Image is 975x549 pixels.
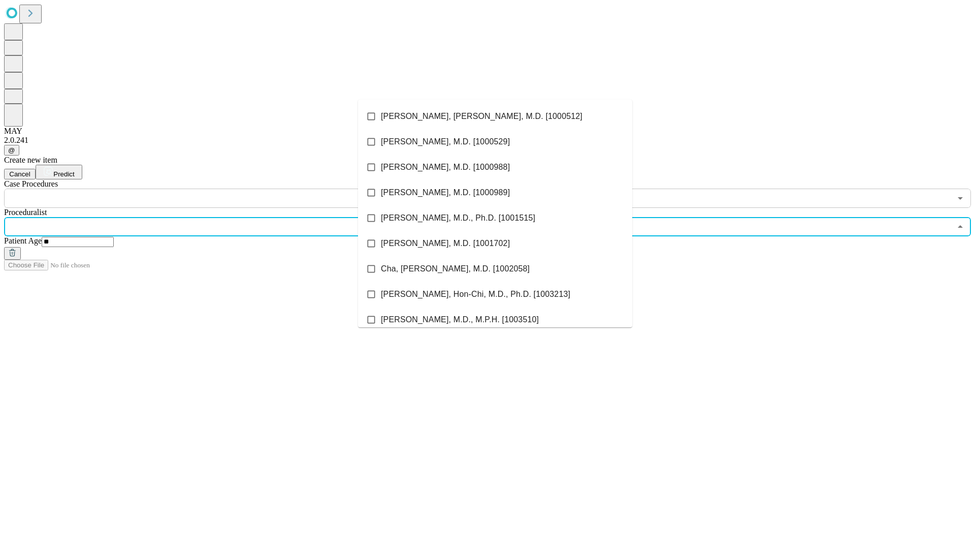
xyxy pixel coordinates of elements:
[4,156,57,164] span: Create new item
[4,136,971,145] div: 2.0.241
[9,170,30,178] span: Cancel
[381,110,582,123] span: [PERSON_NAME], [PERSON_NAME], M.D. [1000512]
[381,212,535,224] span: [PERSON_NAME], M.D., Ph.D. [1001515]
[4,236,42,245] span: Patient Age
[4,145,19,156] button: @
[953,220,967,234] button: Close
[4,208,47,217] span: Proceduralist
[953,191,967,205] button: Open
[381,288,570,300] span: [PERSON_NAME], Hon-Chi, M.D., Ph.D. [1003213]
[381,187,510,199] span: [PERSON_NAME], M.D. [1000989]
[4,127,971,136] div: MAY
[381,161,510,173] span: [PERSON_NAME], M.D. [1000988]
[53,170,74,178] span: Predict
[36,165,82,179] button: Predict
[8,146,15,154] span: @
[381,263,530,275] span: Cha, [PERSON_NAME], M.D. [1002058]
[381,136,510,148] span: [PERSON_NAME], M.D. [1000529]
[4,169,36,179] button: Cancel
[381,314,539,326] span: [PERSON_NAME], M.D., M.P.H. [1003510]
[381,237,510,250] span: [PERSON_NAME], M.D. [1001702]
[4,179,58,188] span: Scheduled Procedure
